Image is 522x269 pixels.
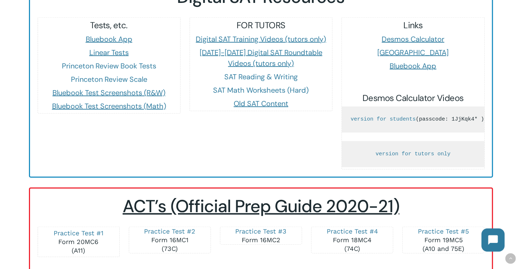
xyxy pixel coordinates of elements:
[45,229,112,255] p: Form 20MC6 (A11)
[235,227,287,235] a: Practice Test #3
[38,20,180,31] h5: Tests, etc.
[474,221,512,259] iframe: Chatbot
[234,99,288,108] a: Old SAT Content
[351,116,416,122] a: version for students
[342,20,484,31] h5: Links
[144,227,195,235] a: Practice Test #2
[228,227,294,244] p: Form 16MC2
[224,72,298,81] a: SAT Reading & Writing
[382,34,444,44] a: Desmos Calculator
[327,227,378,235] a: Practice Test #4
[136,227,203,253] p: Form 16MC1 (73C)
[196,34,326,44] a: Digital SAT Training Videos (tutors only)
[190,20,332,31] h5: FOR TUTORS
[86,34,132,44] a: Bluebook App
[342,106,484,133] pre: (passcode: 1JjKqk4* )
[89,48,129,57] a: Linear Tests
[52,101,166,111] a: Bluebook Test Screenshots (Math)
[213,85,309,95] a: SAT Math Worksheets (Hard)
[375,151,450,157] a: version for tutors only
[71,75,147,84] a: Princeton Review Scale
[54,229,103,237] a: Practice Test #1
[342,92,484,104] h5: Desmos Calculator Videos
[390,61,436,71] a: Bluebook App
[418,227,469,235] a: Practice Test #5
[52,88,165,97] a: Bluebook Test Screenshots (R&W)
[319,227,386,253] p: Form 18MC4 (74C)
[62,61,156,71] a: Princeton Review Book Tests
[377,48,449,57] a: [GEOGRAPHIC_DATA]
[200,48,322,68] a: [DATE]-[DATE] Digital SAT Roundtable Videos (tutors only)
[123,195,399,218] span: ACT’s (Official Prep Guide 2020-21)
[410,227,477,253] p: Form 19MC5 (A10 and 75E)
